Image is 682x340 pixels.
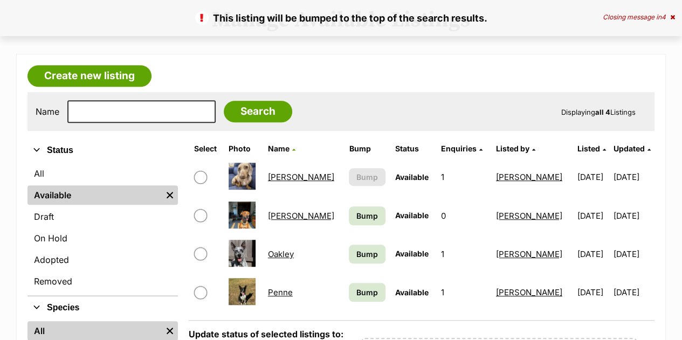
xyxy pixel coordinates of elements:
td: [DATE] [573,158,612,196]
a: Bump [349,245,385,263]
span: Available [395,172,429,182]
a: Oakley [268,249,294,259]
a: [PERSON_NAME] [496,172,562,182]
button: Bump [349,168,385,186]
th: Bump [345,140,389,157]
a: Name [268,144,295,153]
td: [DATE] [614,274,653,311]
a: [PERSON_NAME] [496,211,562,221]
span: Available [395,211,429,220]
td: [DATE] [614,235,653,273]
strong: all 4 [595,108,610,116]
a: On Hold [27,228,178,248]
span: Bump [356,171,378,183]
span: Available [395,249,429,258]
p: This listing will be bumped to the top of the search results. [11,11,671,25]
th: Select [190,140,223,157]
a: Penne [268,287,293,297]
div: Closing message in [603,13,675,21]
span: 4 [662,13,666,21]
label: Name [36,107,59,116]
a: Bump [349,283,385,302]
span: translation missing: en.admin.listings.index.attributes.enquiries [441,144,477,153]
a: Removed [27,272,178,291]
a: Create new listing [27,65,151,87]
div: Status [27,162,178,295]
td: [DATE] [573,235,612,273]
span: Bump [356,287,378,298]
th: Photo [224,140,263,157]
a: Available [27,185,162,205]
span: Listed by [496,144,529,153]
td: [DATE] [573,197,612,234]
a: [PERSON_NAME] [268,211,334,221]
span: Available [395,288,429,297]
td: 1 [437,235,490,273]
a: Remove filter [162,185,178,205]
td: 0 [437,197,490,234]
a: Listed [577,144,605,153]
td: [DATE] [614,158,653,196]
a: Enquiries [441,144,483,153]
td: [DATE] [614,197,653,234]
a: All [27,164,178,183]
a: [PERSON_NAME] [496,249,562,259]
span: Bump [356,248,378,260]
button: Status [27,143,178,157]
a: Updated [614,144,651,153]
input: Search [224,101,292,122]
td: 1 [437,158,490,196]
span: Listed [577,144,600,153]
td: 1 [437,274,490,311]
th: Status [391,140,436,157]
span: Updated [614,144,645,153]
a: Adopted [27,250,178,269]
td: [DATE] [573,274,612,311]
a: Bump [349,206,385,225]
a: [PERSON_NAME] [496,287,562,297]
button: Species [27,301,178,315]
span: Name [268,144,290,153]
label: Update status of selected listings to: [189,329,343,339]
a: [PERSON_NAME] [268,172,334,182]
span: Bump [356,210,378,221]
span: Displaying Listings [561,108,636,116]
a: Draft [27,207,178,226]
a: Listed by [496,144,535,153]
